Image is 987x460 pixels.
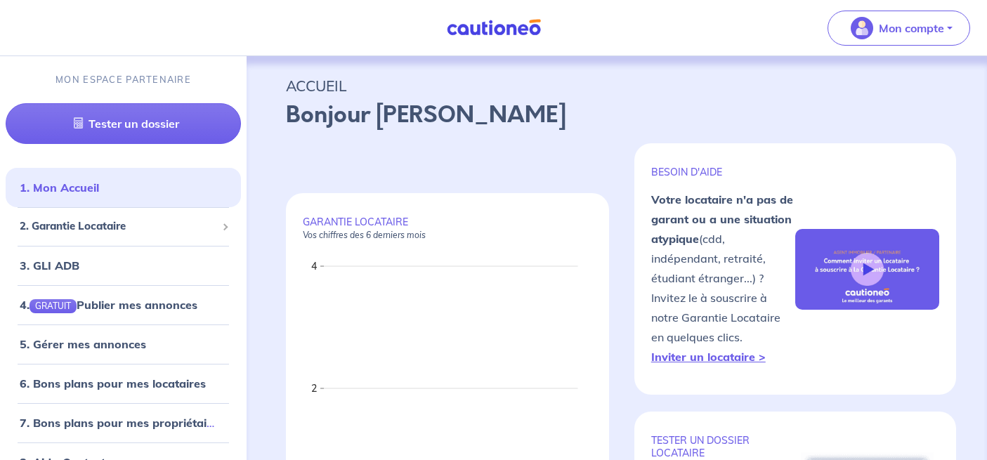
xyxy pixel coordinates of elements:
p: TESTER un dossier locataire [651,434,795,459]
a: 7. Bons plans pour mes propriétaires [20,416,223,430]
p: Mon compte [879,20,944,37]
a: 5. Gérer mes annonces [20,337,146,351]
div: 1. Mon Accueil [6,173,241,202]
a: Inviter un locataire > [651,350,766,364]
div: 4.GRATUITPublier mes annonces [6,291,241,319]
text: 4 [311,260,317,272]
a: 3. GLI ADB [20,258,79,272]
div: 5. Gérer mes annonces [6,330,241,358]
p: BESOIN D'AIDE [651,166,795,178]
img: video-gli-new-none.jpg [795,229,939,310]
p: ACCUEIL [286,73,948,98]
div: 7. Bons plans pour mes propriétaires [6,409,241,437]
a: 4.GRATUITPublier mes annonces [20,298,197,312]
a: Tester un dossier [6,103,241,144]
p: GARANTIE LOCATAIRE [303,216,592,241]
img: illu_account_valid_menu.svg [851,17,873,39]
div: 3. GLI ADB [6,251,241,280]
p: MON ESPACE PARTENAIRE [55,73,191,86]
em: Vos chiffres des 6 derniers mois [303,230,426,240]
img: Cautioneo [441,19,547,37]
button: illu_account_valid_menu.svgMon compte [828,11,970,46]
div: 2. Garantie Locataire [6,213,241,240]
span: 2. Garantie Locataire [20,218,216,235]
text: 2 [311,382,317,395]
p: Bonjour [PERSON_NAME] [286,98,948,132]
div: 6. Bons plans pour mes locataires [6,369,241,397]
p: (cdd, indépendant, retraité, étudiant étranger...) ? Invitez le à souscrire à notre Garantie Loca... [651,190,795,367]
a: 6. Bons plans pour mes locataires [20,376,206,390]
a: 1. Mon Accueil [20,180,99,195]
strong: Votre locataire n'a pas de garant ou a une situation atypique [651,192,793,246]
